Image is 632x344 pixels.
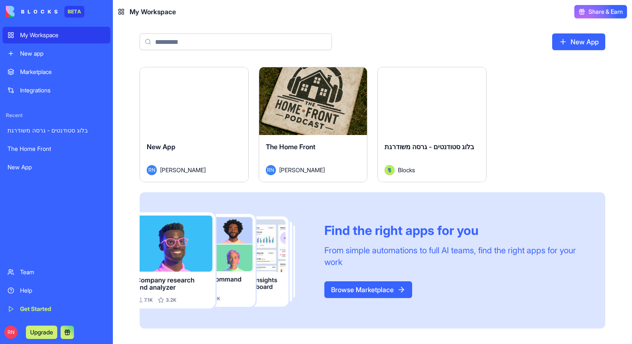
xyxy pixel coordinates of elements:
div: My Workspace [20,31,105,39]
a: The Home FrontRN[PERSON_NAME] [259,67,368,182]
img: logo [6,6,58,18]
img: Frame_181_egmpey.png [140,212,311,308]
button: Upgrade [26,326,57,339]
a: Team [3,264,110,280]
a: Marketplace [3,64,110,80]
div: Team [20,268,105,276]
a: New App [552,33,605,50]
span: Share & Earn [589,8,623,16]
span: New App [147,143,176,151]
div: New app [20,49,105,58]
div: The Home Front [8,145,105,153]
span: [PERSON_NAME] [160,166,206,174]
span: The Home Front [266,143,316,151]
div: Get Started [20,305,105,313]
div: Find the right apps for you [324,223,585,238]
span: RN [147,165,157,175]
img: Avatar [385,165,395,175]
div: BETA [64,6,84,18]
span: [PERSON_NAME] [279,166,325,174]
span: RN [4,326,18,339]
div: Integrations [20,86,105,94]
a: New AppRN[PERSON_NAME] [140,67,249,182]
a: New App [3,159,110,176]
span: RN [266,165,276,175]
a: בלוג סטודנטים - גרסה משודרגתAvatarBlocks [377,67,487,182]
a: The Home Front [3,140,110,157]
span: בלוג סטודנטים - גרסה משודרגת [385,143,474,151]
a: Integrations [3,82,110,99]
a: New app [3,45,110,62]
span: My Workspace [130,7,176,17]
span: Blocks [398,166,415,174]
a: Get Started [3,301,110,317]
button: Share & Earn [574,5,627,18]
a: Help [3,282,110,299]
div: בלוג סטודנטים - גרסה משודרגת [8,126,105,135]
a: My Workspace [3,27,110,43]
a: Upgrade [26,328,57,336]
a: BETA [6,6,84,18]
div: From simple automations to full AI teams, find the right apps for your work [324,245,585,268]
a: Browse Marketplace [324,281,412,298]
div: Marketplace [20,68,105,76]
div: New App [8,163,105,171]
a: בלוג סטודנטים - גרסה משודרגת [3,122,110,139]
div: Help [20,286,105,295]
span: Recent [3,112,110,119]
